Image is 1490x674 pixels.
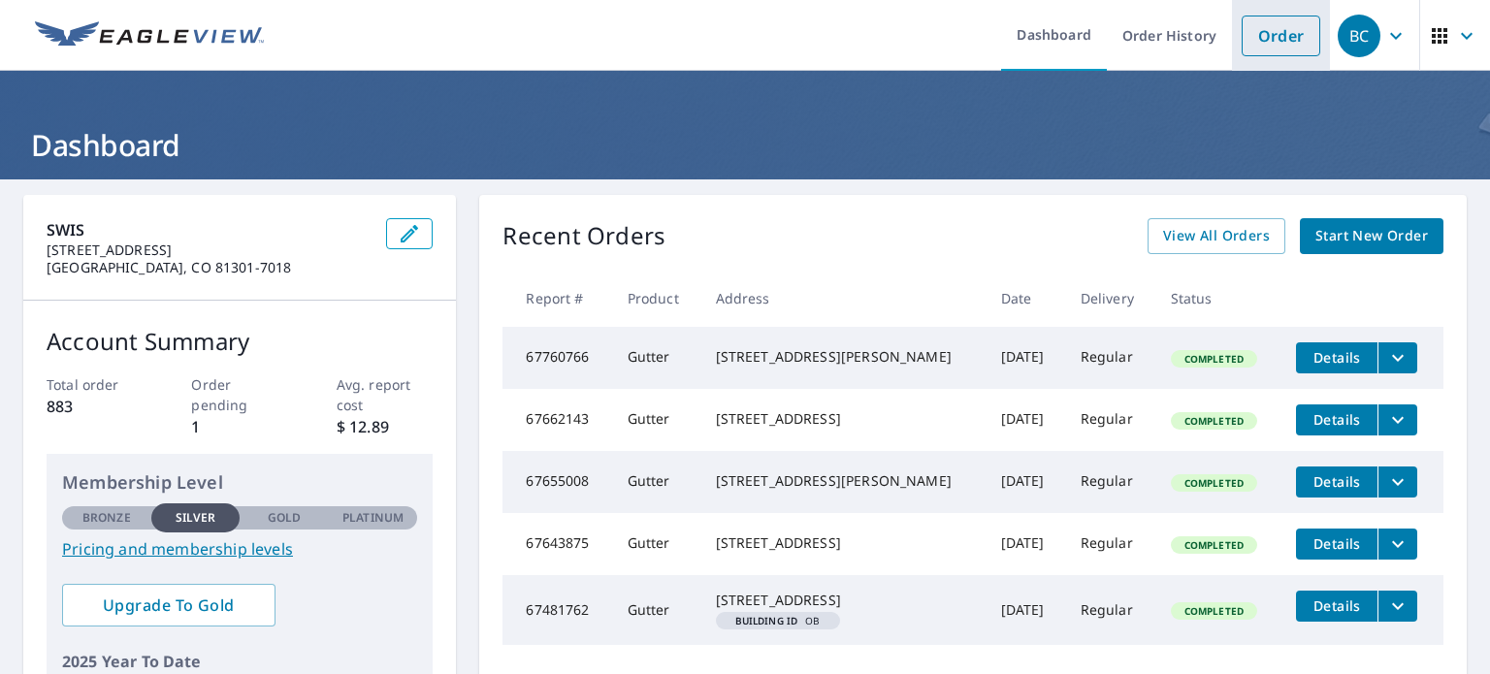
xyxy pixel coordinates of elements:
[986,327,1065,389] td: [DATE]
[1065,327,1155,389] td: Regular
[986,575,1065,645] td: [DATE]
[1173,476,1255,490] span: Completed
[1296,404,1377,435] button: detailsBtn-67662143
[1300,218,1443,254] a: Start New Order
[1065,270,1155,327] th: Delivery
[1308,534,1366,553] span: Details
[1173,604,1255,618] span: Completed
[1315,224,1428,248] span: Start New Order
[700,270,986,327] th: Address
[612,513,700,575] td: Gutter
[337,415,434,438] p: $ 12.89
[47,374,144,395] p: Total order
[502,270,611,327] th: Report #
[612,575,700,645] td: Gutter
[1065,513,1155,575] td: Regular
[502,327,611,389] td: 67760766
[716,533,970,553] div: [STREET_ADDRESS]
[1308,472,1366,491] span: Details
[47,218,371,241] p: SWIS
[1065,451,1155,513] td: Regular
[716,409,970,429] div: [STREET_ADDRESS]
[62,469,417,496] p: Membership Level
[716,591,970,610] div: [STREET_ADDRESS]
[986,513,1065,575] td: [DATE]
[1155,270,1281,327] th: Status
[1308,348,1366,367] span: Details
[1377,342,1417,373] button: filesDropdownBtn-67760766
[1148,218,1285,254] a: View All Orders
[1065,389,1155,451] td: Regular
[612,389,700,451] td: Gutter
[986,270,1065,327] th: Date
[612,270,700,327] th: Product
[986,389,1065,451] td: [DATE]
[191,374,288,415] p: Order pending
[176,509,216,527] p: Silver
[502,575,611,645] td: 67481762
[1377,529,1417,560] button: filesDropdownBtn-67643875
[1173,352,1255,366] span: Completed
[342,509,404,527] p: Platinum
[1308,410,1366,429] span: Details
[62,650,417,673] p: 2025 Year To Date
[47,241,371,259] p: [STREET_ADDRESS]
[502,389,611,451] td: 67662143
[1242,16,1320,56] a: Order
[612,451,700,513] td: Gutter
[47,324,433,359] p: Account Summary
[47,395,144,418] p: 883
[1338,15,1380,57] div: BC
[268,509,301,527] p: Gold
[1377,404,1417,435] button: filesDropdownBtn-67662143
[502,513,611,575] td: 67643875
[82,509,131,527] p: Bronze
[716,347,970,367] div: [STREET_ADDRESS][PERSON_NAME]
[735,616,798,626] em: Building ID
[1296,466,1377,497] button: detailsBtn-67655008
[337,374,434,415] p: Avg. report cost
[1173,538,1255,552] span: Completed
[35,21,264,50] img: EV Logo
[724,616,832,626] span: OB
[986,451,1065,513] td: [DATE]
[1163,224,1270,248] span: View All Orders
[1377,591,1417,622] button: filesDropdownBtn-67481762
[1296,529,1377,560] button: detailsBtn-67643875
[1065,575,1155,645] td: Regular
[502,451,611,513] td: 67655008
[1296,591,1377,622] button: detailsBtn-67481762
[62,537,417,561] a: Pricing and membership levels
[62,584,275,626] a: Upgrade To Gold
[612,327,700,389] td: Gutter
[47,259,371,276] p: [GEOGRAPHIC_DATA], CO 81301-7018
[1173,414,1255,428] span: Completed
[191,415,288,438] p: 1
[716,471,970,491] div: [STREET_ADDRESS][PERSON_NAME]
[502,218,665,254] p: Recent Orders
[1377,466,1417,497] button: filesDropdownBtn-67655008
[1308,596,1366,615] span: Details
[23,125,1467,165] h1: Dashboard
[78,594,260,616] span: Upgrade To Gold
[1296,342,1377,373] button: detailsBtn-67760766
